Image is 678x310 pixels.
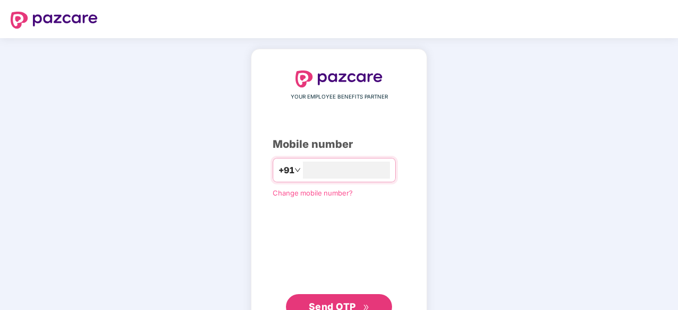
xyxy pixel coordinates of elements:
div: Mobile number [273,136,405,153]
span: down [294,167,301,173]
a: Change mobile number? [273,189,353,197]
span: +91 [279,164,294,177]
img: logo [295,70,383,87]
img: logo [11,12,98,29]
span: YOUR EMPLOYEE BENEFITS PARTNER [291,93,388,101]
